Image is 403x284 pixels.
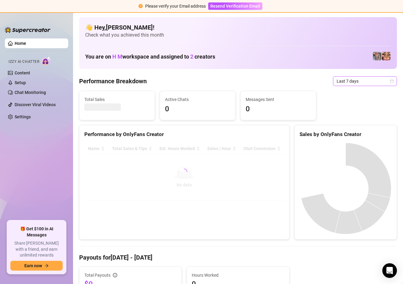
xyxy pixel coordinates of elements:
button: Resend Verification Email [208,2,262,10]
button: Earn nowarrow-right [10,261,63,271]
span: Earn now [24,263,42,268]
span: info-circle [113,273,117,277]
h1: You are on workspace and assigned to creators [85,53,215,60]
img: pennylondon [382,52,391,60]
span: H M [112,53,122,60]
span: Total Sales [84,96,150,103]
img: AI Chatter [42,56,51,65]
span: Messages Sent [246,96,311,103]
h4: 👋 Hey, [PERSON_NAME] ! [85,23,391,32]
a: Content [15,70,30,75]
div: Performance by OnlyFans Creator [84,130,284,138]
span: Last 7 days [337,77,393,86]
span: 2 [190,53,193,60]
span: arrow-right [44,264,49,268]
a: Settings [15,114,31,119]
span: Active Chats [165,96,230,103]
a: Home [15,41,26,46]
span: Share [PERSON_NAME] with a friend, and earn unlimited rewards [10,240,63,258]
h4: Payouts for [DATE] - [DATE] [79,253,397,262]
span: 0 [246,103,311,115]
span: Hours Worked [192,272,284,279]
a: Discover Viral Videos [15,102,56,107]
span: calendar [390,79,394,83]
div: Open Intercom Messenger [382,263,397,278]
span: loading [181,168,187,175]
a: Setup [15,80,26,85]
span: Total Payouts [84,272,110,279]
span: Izzy AI Chatter [9,59,39,65]
img: logo-BBDzfeDw.svg [5,27,51,33]
span: 0 [165,103,230,115]
span: Resend Verification Email [210,4,260,9]
span: 🎁 Get $100 in AI Messages [10,226,63,238]
h4: Performance Breakdown [79,77,147,85]
a: Chat Monitoring [15,90,46,95]
div: Sales by OnlyFans Creator [300,130,392,138]
div: Please verify your Email address [145,3,206,9]
img: pennylondonvip [373,52,381,60]
span: exclamation-circle [138,4,143,8]
span: Check what you achieved this month [85,32,391,38]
